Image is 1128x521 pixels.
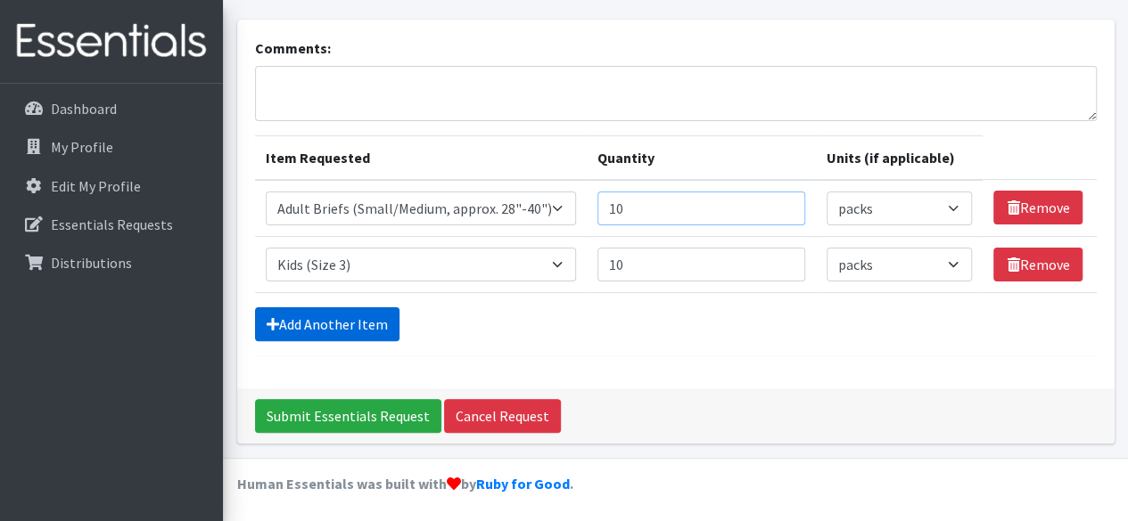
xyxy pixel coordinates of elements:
th: Item Requested [255,135,587,180]
a: Distributions [7,245,216,281]
th: Quantity [587,135,816,180]
a: Add Another Item [255,307,399,341]
p: Edit My Profile [51,177,141,195]
a: Remove [993,191,1083,224]
p: Dashboard [51,100,117,118]
a: Edit My Profile [7,168,216,204]
a: Essentials Requests [7,207,216,242]
p: Essentials Requests [51,216,173,233]
th: Units (if applicable) [816,135,984,180]
a: My Profile [7,129,216,165]
a: Ruby for Good [476,475,570,493]
a: Dashboard [7,91,216,126]
strong: Human Essentials was built with by . [237,475,573,493]
input: Submit Essentials Request [255,399,441,433]
p: My Profile [51,138,113,156]
label: Comments: [255,37,331,59]
a: Remove [993,248,1083,281]
img: HumanEssentials [7,12,216,71]
a: Cancel Request [444,399,561,433]
p: Distributions [51,254,132,272]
